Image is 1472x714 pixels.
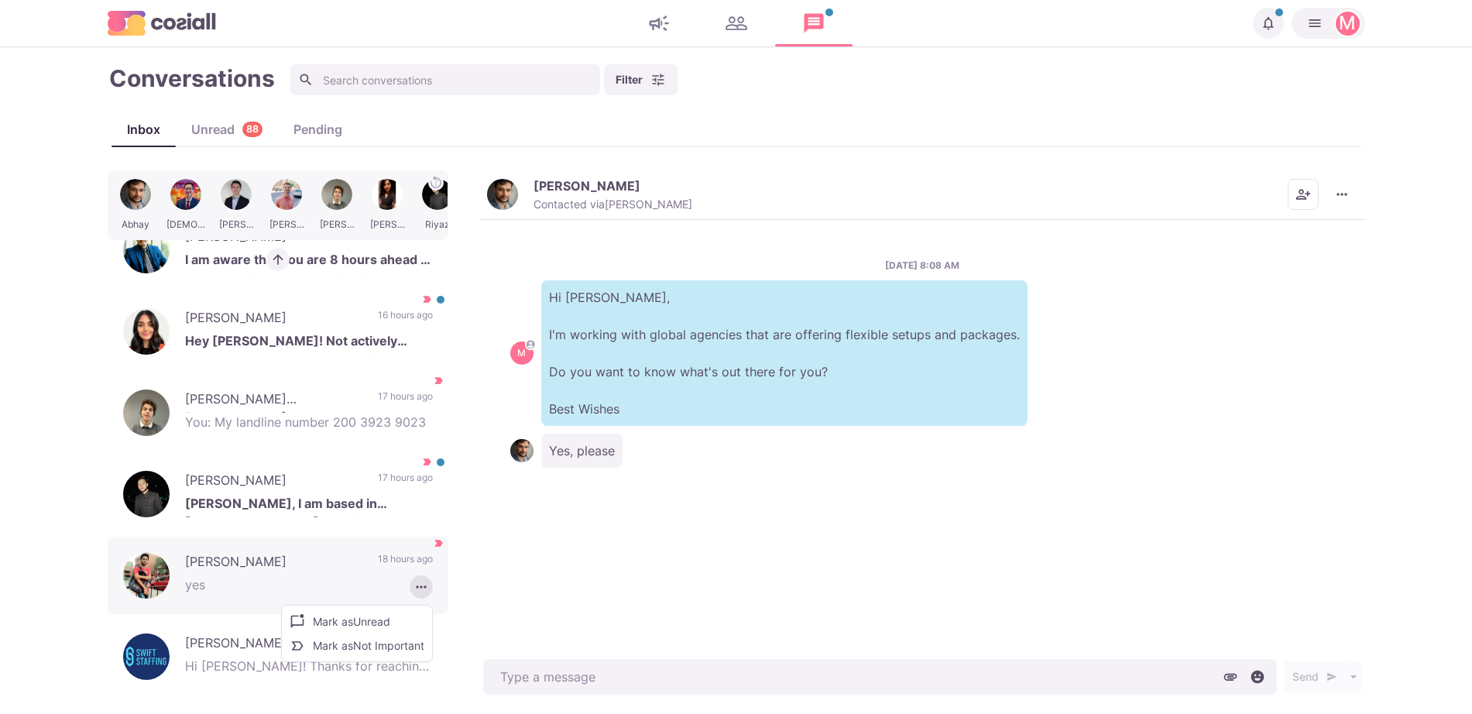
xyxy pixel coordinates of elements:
[185,633,362,657] p: [PERSON_NAME]
[1292,8,1365,39] button: Martin
[510,439,534,462] img: Abhay Gautam
[185,390,362,413] p: [PERSON_NAME] [PERSON_NAME]
[604,64,678,95] button: Filter
[1253,8,1284,39] button: Notifications
[112,120,176,139] div: Inbox
[541,280,1028,426] p: Hi [PERSON_NAME], I'm working with global agencies that are offering flexible setups and packages...
[487,179,518,210] img: Abhay Gautam
[534,178,640,194] p: [PERSON_NAME]
[1288,179,1319,210] button: Add add contacts
[246,122,259,137] p: 88
[885,259,959,273] p: [DATE] 8:08 AM
[123,471,170,517] img: Riyaz Mohd
[487,178,692,211] button: Abhay Gautam[PERSON_NAME]Contacted via[PERSON_NAME]
[1326,179,1357,210] button: More menu
[185,657,433,680] p: Hi [PERSON_NAME]! Thanks for reaching out! Unfortunately, I am currently not looking for any posi...
[378,390,433,413] p: 17 hours ago
[185,575,433,599] p: yes
[378,471,433,494] p: 17 hours ago
[541,434,623,468] p: Yes, please
[1219,665,1242,688] button: Attach files
[185,308,362,331] p: [PERSON_NAME]
[378,308,433,331] p: 16 hours ago
[534,197,692,211] p: Contacted via [PERSON_NAME]
[123,633,170,680] img: Frimet Brull
[290,64,600,95] input: Search conversations
[185,494,433,517] p: [PERSON_NAME], I am based in [GEOGRAPHIC_DATA], working offshore.
[1246,665,1269,688] button: Select emoji
[278,120,358,139] div: Pending
[123,227,170,273] img: Austin Whitten
[185,471,362,494] p: [PERSON_NAME]
[109,64,275,92] h1: Conversations
[185,552,362,575] p: [PERSON_NAME]
[123,390,170,436] img: Connor Wickline
[185,331,433,355] p: Hey [PERSON_NAME]! Not actively looking but I saw you're based in the UK - planning a move there ...
[266,248,290,271] button: Return to active conversation
[1339,14,1356,33] div: Martin
[517,348,526,358] div: Martin
[123,552,170,599] img: AMIT PRAJAPATI
[185,250,433,273] p: I am aware that you are 8 hours ahead of me and I will make myself available for you at 5am PST. ...
[108,11,216,35] img: logo
[526,340,534,348] svg: avatar
[1285,661,1345,692] button: Send
[123,308,170,355] img: Ale Cañizares
[378,552,433,575] p: 18 hours ago
[176,120,278,139] div: Unread
[185,413,433,436] p: You: My landline number 200 3923 9023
